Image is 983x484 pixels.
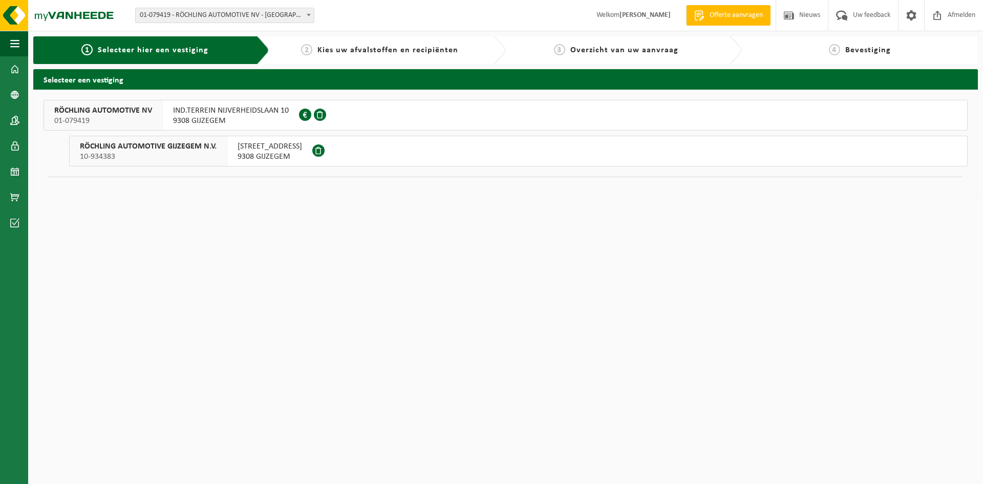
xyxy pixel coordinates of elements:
[135,8,314,23] span: 01-079419 - RÖCHLING AUTOMOTIVE NV - GIJZEGEM
[686,5,771,26] a: Offerte aanvragen
[54,116,152,126] span: 01-079419
[80,141,217,152] span: RÖCHLING AUTOMOTIVE GIJZEGEM N.V.
[845,46,891,54] span: Bevestiging
[173,116,289,126] span: 9308 GIJZEGEM
[44,100,968,131] button: RÖCHLING AUTOMOTIVE NV 01-079419 IND.TERREIN NIJVERHEIDSLAAN 109308 GIJZEGEM
[554,44,565,55] span: 3
[301,44,312,55] span: 2
[619,11,671,19] strong: [PERSON_NAME]
[54,106,152,116] span: RÖCHLING AUTOMOTIVE NV
[173,106,289,116] span: IND.TERREIN NIJVERHEIDSLAAN 10
[98,46,208,54] span: Selecteer hier een vestiging
[136,8,314,23] span: 01-079419 - RÖCHLING AUTOMOTIVE NV - GIJZEGEM
[33,69,978,89] h2: Selecteer een vestiging
[238,141,302,152] span: [STREET_ADDRESS]
[81,44,93,55] span: 1
[80,152,217,162] span: 10-934383
[570,46,678,54] span: Overzicht van uw aanvraag
[69,136,968,166] button: RÖCHLING AUTOMOTIVE GIJZEGEM N.V. 10-934383 [STREET_ADDRESS]9308 GIJZEGEM
[707,10,765,20] span: Offerte aanvragen
[238,152,302,162] span: 9308 GIJZEGEM
[317,46,458,54] span: Kies uw afvalstoffen en recipiënten
[829,44,840,55] span: 4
